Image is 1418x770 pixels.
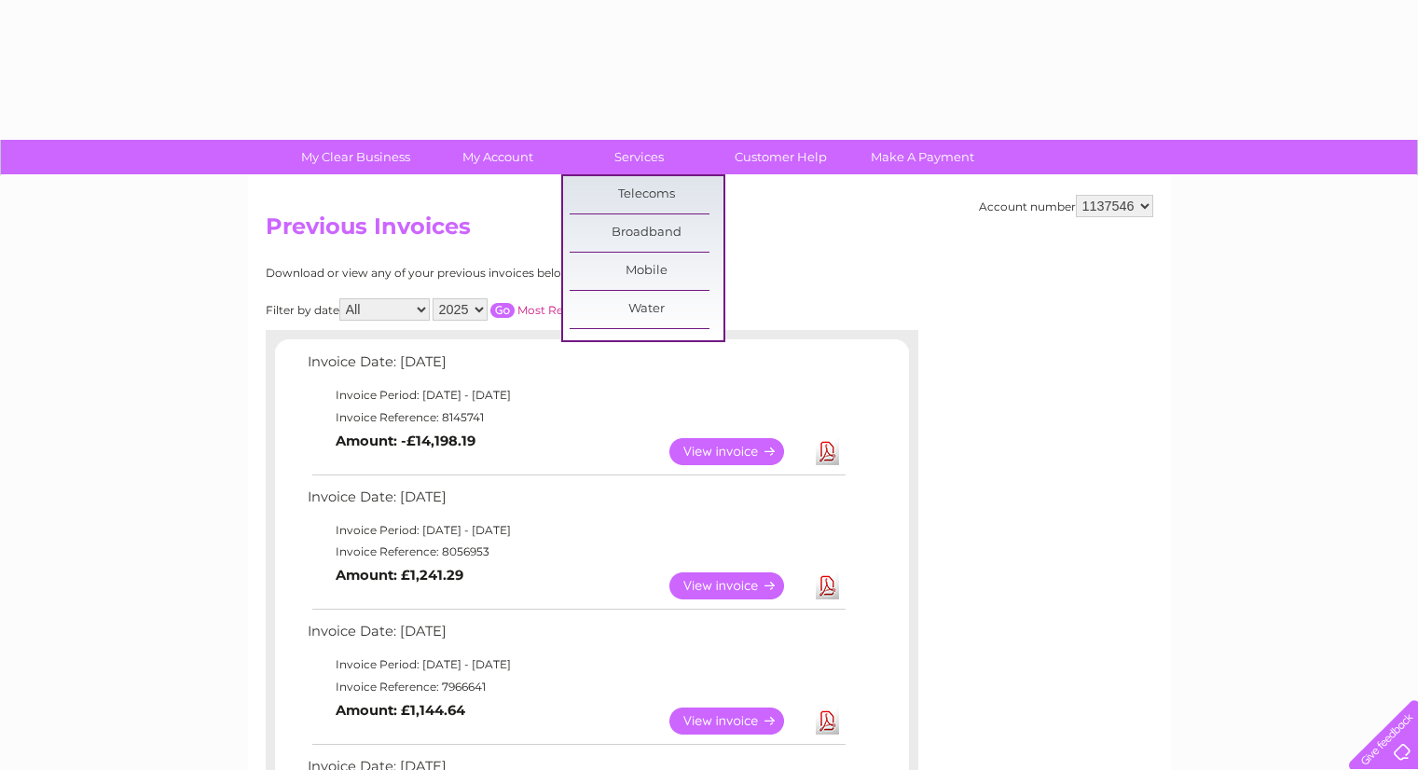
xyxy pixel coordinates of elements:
a: Customer Help [704,140,858,174]
td: Invoice Date: [DATE] [303,485,848,519]
a: Download [816,708,839,735]
td: Invoice Reference: 7966641 [303,676,848,698]
td: Invoice Reference: 8056953 [303,541,848,563]
a: My Account [420,140,574,174]
b: Amount: -£14,198.19 [336,433,475,449]
div: Account number [979,195,1153,217]
a: View [669,438,806,465]
a: Mobile [570,253,723,290]
a: My Clear Business [279,140,433,174]
h2: Previous Invoices [266,213,1153,249]
a: Telecoms [570,176,723,213]
td: Invoice Period: [DATE] - [DATE] [303,384,848,406]
a: View [669,708,806,735]
td: Invoice Period: [DATE] - [DATE] [303,653,848,676]
td: Invoice Reference: 8145741 [303,406,848,429]
a: Download [816,572,839,599]
b: Amount: £1,241.29 [336,567,463,584]
a: Broadband [570,214,723,252]
a: Water [570,291,723,328]
a: Services [562,140,716,174]
a: Make A Payment [846,140,999,174]
b: Amount: £1,144.64 [336,702,465,719]
td: Invoice Date: [DATE] [303,350,848,384]
td: Invoice Period: [DATE] - [DATE] [303,519,848,542]
a: Electricity [570,329,723,366]
div: Download or view any of your previous invoices below. [266,267,755,280]
a: View [669,572,806,599]
a: Most Recent [517,303,588,317]
td: Invoice Date: [DATE] [303,619,848,653]
a: Download [816,438,839,465]
div: Filter by date [266,298,755,321]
